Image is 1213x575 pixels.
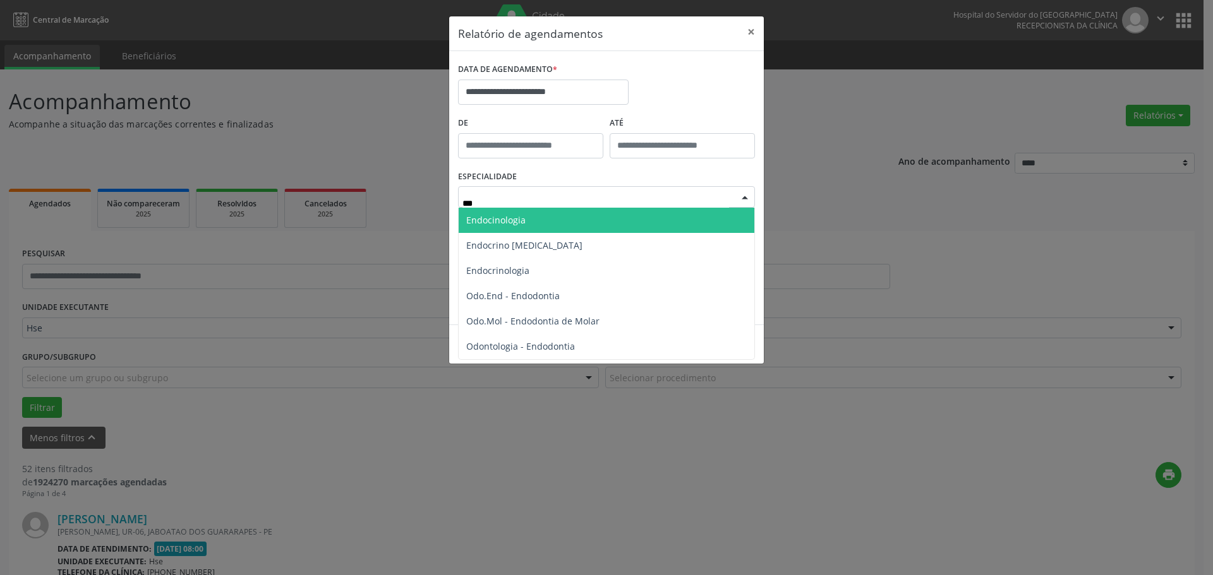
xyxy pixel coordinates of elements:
span: Endocinologia [466,214,526,226]
label: De [458,114,603,133]
h5: Relatório de agendamentos [458,25,603,42]
label: ESPECIALIDADE [458,167,517,187]
span: Odontologia - Endodontia [466,340,575,352]
span: Endocrino [MEDICAL_DATA] [466,239,582,251]
span: Odo.End - Endodontia [466,290,560,302]
span: Odo.Mol - Endodontia de Molar [466,315,600,327]
span: Endocrinologia [466,264,529,276]
label: ATÉ [610,114,755,133]
button: Close [739,16,764,47]
label: DATA DE AGENDAMENTO [458,60,557,80]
